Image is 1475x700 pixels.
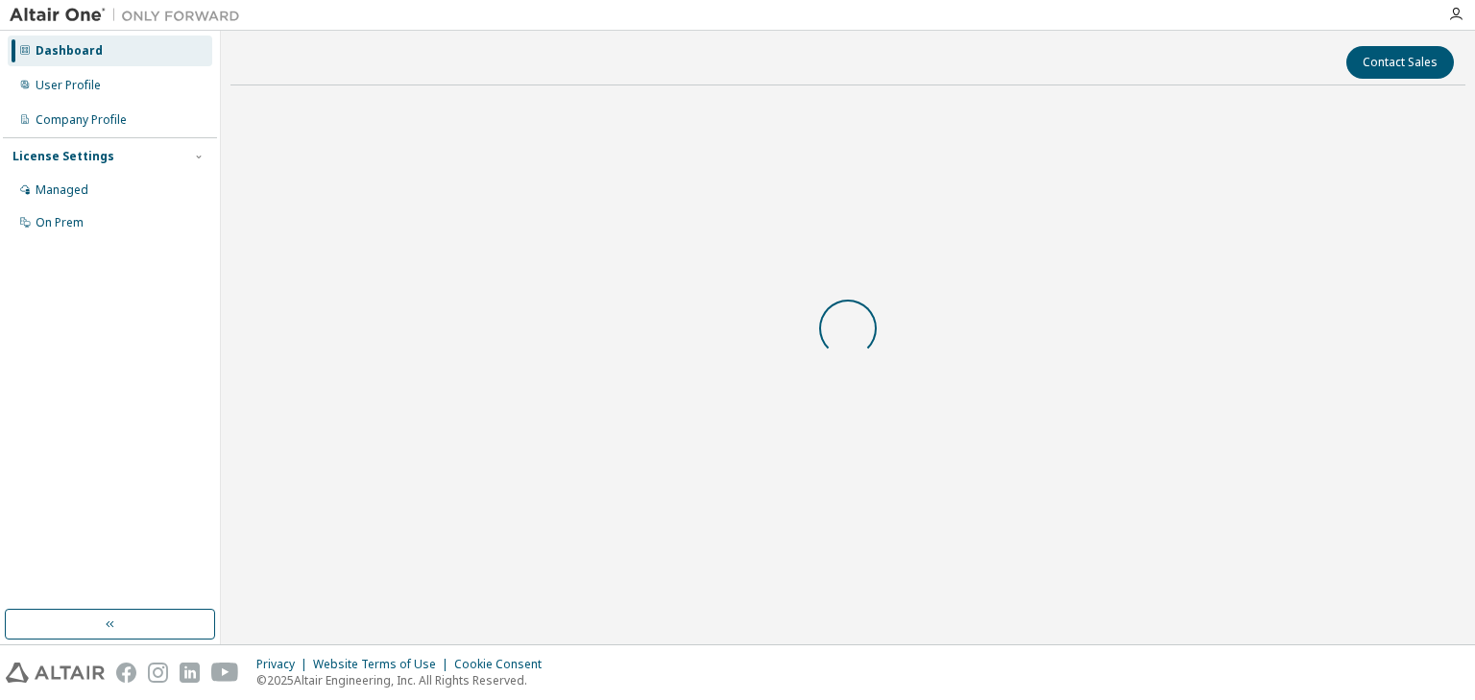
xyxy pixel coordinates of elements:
[313,657,454,672] div: Website Terms of Use
[1346,46,1454,79] button: Contact Sales
[36,43,103,59] div: Dashboard
[36,215,84,230] div: On Prem
[256,672,553,688] p: © 2025 Altair Engineering, Inc. All Rights Reserved.
[6,663,105,683] img: altair_logo.svg
[36,182,88,198] div: Managed
[36,78,101,93] div: User Profile
[116,663,136,683] img: facebook.svg
[148,663,168,683] img: instagram.svg
[12,149,114,164] div: License Settings
[10,6,250,25] img: Altair One
[211,663,239,683] img: youtube.svg
[256,657,313,672] div: Privacy
[180,663,200,683] img: linkedin.svg
[454,657,553,672] div: Cookie Consent
[36,112,127,128] div: Company Profile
